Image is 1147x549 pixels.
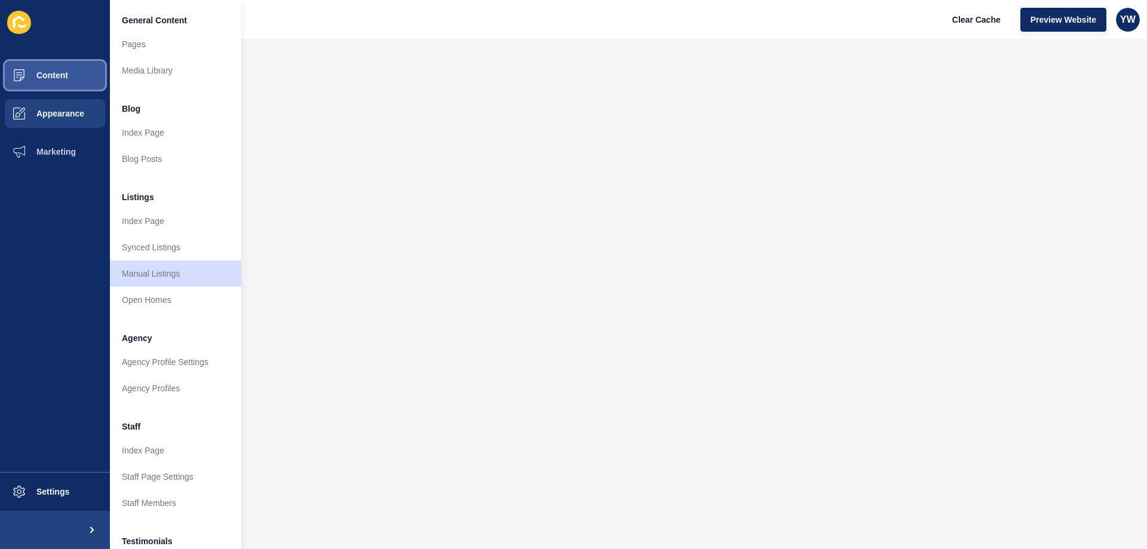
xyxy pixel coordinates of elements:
a: Synced Listings [110,234,241,260]
a: Index Page [110,437,241,464]
span: Blog [122,103,140,115]
span: YW [1120,14,1136,26]
a: Media Library [110,57,241,84]
a: Open Homes [110,287,241,313]
a: Blog Posts [110,146,241,172]
span: Preview Website [1031,14,1096,26]
a: Staff Page Settings [110,464,241,490]
a: Manual Listings [110,260,241,287]
span: Agency [122,332,152,344]
span: Listings [122,191,154,203]
a: Staff Members [110,490,241,516]
button: Preview Website [1020,8,1106,32]
a: Pages [110,31,241,57]
span: Clear Cache [952,14,1001,26]
span: Staff [122,421,140,433]
a: Index Page [110,208,241,234]
a: Agency Profiles [110,375,241,401]
button: Clear Cache [942,8,1011,32]
span: Testimonials [122,535,173,547]
a: Agency Profile Settings [110,349,241,375]
span: General Content [122,14,187,26]
a: Index Page [110,119,241,146]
